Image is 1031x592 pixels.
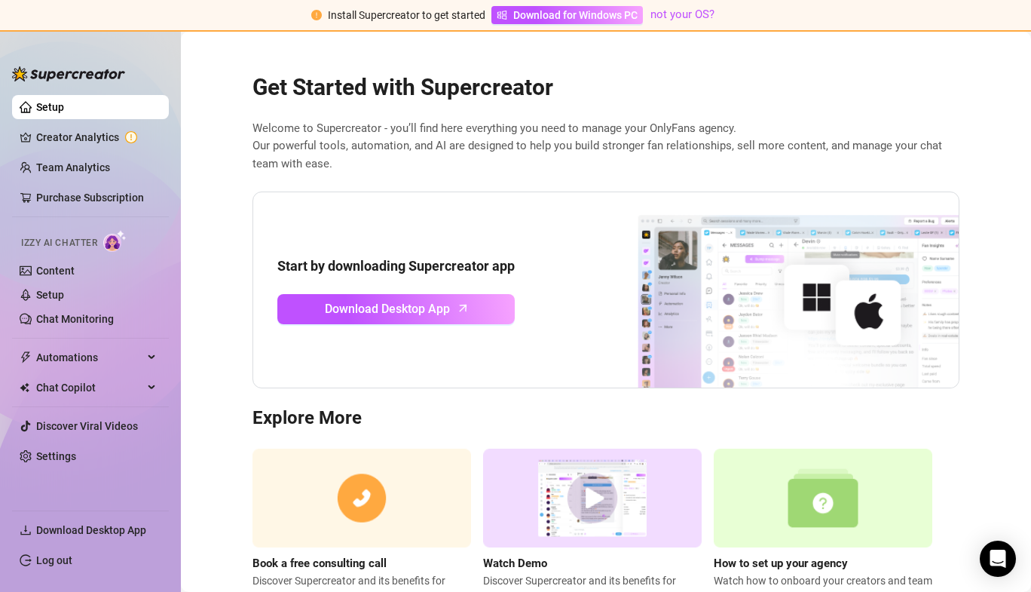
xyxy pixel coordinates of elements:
a: not your OS? [650,8,714,21]
a: Team Analytics [36,161,110,173]
div: Open Intercom Messenger [980,541,1016,577]
h2: Get Started with Supercreator [252,73,959,102]
a: Log out [36,554,72,566]
a: Setup [36,289,64,301]
img: logo-BBDzfeDw.svg [12,66,125,81]
strong: Book a free consulting call [252,557,387,570]
a: Chat Monitoring [36,313,114,325]
span: Install Supercreator to get started [328,9,485,21]
span: Welcome to Supercreator - you’ll find here everything you need to manage your OnlyFans agency. Ou... [252,120,959,173]
span: Automations [36,345,143,370]
a: Download for Windows PC [491,6,643,24]
strong: How to set up your agency [714,557,848,570]
a: Settings [36,450,76,462]
a: Purchase Subscription [36,186,157,210]
span: Izzy AI Chatter [21,236,97,250]
span: Download for Windows PC [513,7,638,23]
a: Content [36,265,75,277]
span: Chat Copilot [36,376,143,400]
span: download [20,524,32,536]
a: Discover Viral Videos [36,420,138,432]
span: Download Desktop App [325,299,450,318]
img: Chat Copilot [20,382,29,393]
img: AI Chatter [103,230,127,252]
span: exclamation-circle [311,10,322,20]
a: Download Desktop Apparrow-up [277,294,515,324]
strong: Watch Demo [483,557,547,570]
img: consulting call [252,449,471,548]
span: arrow-up [454,299,472,317]
a: Setup [36,101,64,113]
span: Download Desktop App [36,524,146,536]
span: windows [497,10,507,20]
img: supercreator demo [483,449,702,548]
img: setup agency guide [714,449,932,548]
a: Creator Analytics exclamation-circle [36,125,157,149]
span: thunderbolt [20,351,32,363]
img: download app [582,192,959,388]
h3: Explore More [252,406,959,431]
strong: Start by downloading Supercreator app [277,258,515,274]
